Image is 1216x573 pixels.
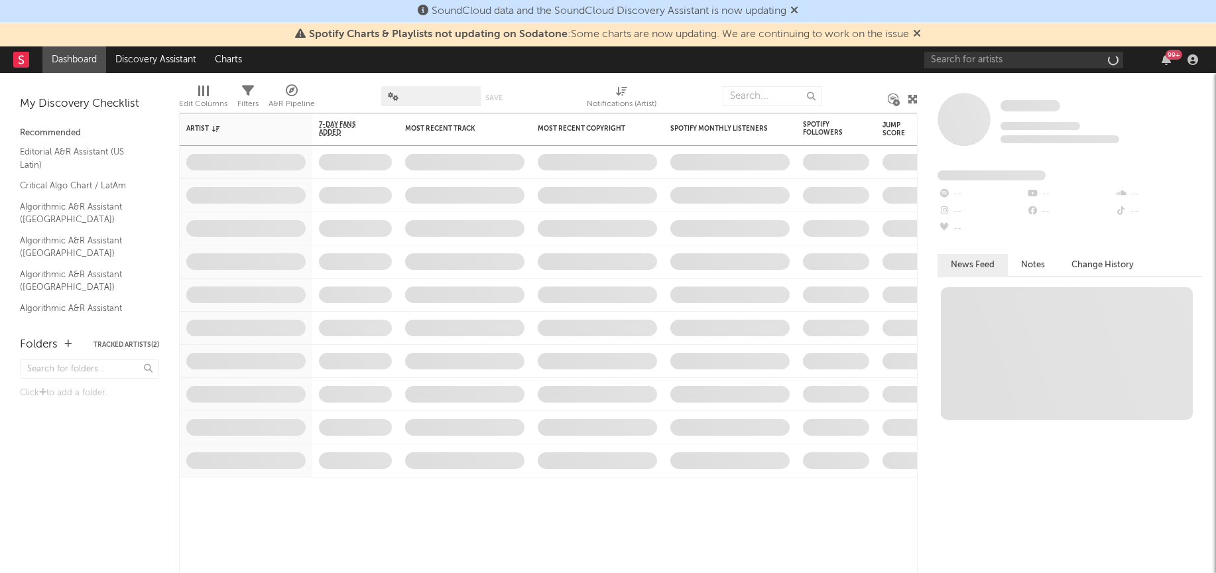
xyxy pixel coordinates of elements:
span: Fans Added by Platform [938,170,1046,180]
span: SoundCloud data and the SoundCloud Discovery Assistant is now updating [432,6,786,17]
div: Spotify Monthly Listeners [670,125,770,133]
div: Artist [186,125,286,133]
div: Edit Columns [179,96,227,112]
button: Save [485,94,503,101]
div: Folders [20,337,58,353]
div: Jump Score [882,121,916,137]
button: Change History [1058,254,1147,276]
a: Algorithmic A&R Assistant ([GEOGRAPHIC_DATA]) [20,301,146,328]
div: -- [1026,186,1114,203]
div: -- [938,186,1026,203]
input: Search for artists [924,52,1123,68]
input: Search... [723,86,822,106]
div: A&R Pipeline [269,96,315,112]
div: Most Recent Track [405,125,505,133]
a: Critical Algo Chart / LatAm [20,178,146,193]
input: Search for folders... [20,359,159,379]
div: Most Recent Copyright [538,125,637,133]
div: Notifications (Artist) [587,80,656,118]
span: Dismiss [913,29,921,40]
button: 99+ [1162,54,1171,65]
div: Filters [237,80,259,118]
button: Tracked Artists(2) [93,342,159,348]
div: -- [938,203,1026,220]
div: Recommended [20,125,159,141]
div: Notifications (Artist) [587,96,656,112]
div: -- [1115,186,1203,203]
div: A&R Pipeline [269,80,315,118]
span: Some Artist [1001,100,1060,111]
div: Filters [237,96,259,112]
a: Algorithmic A&R Assistant ([GEOGRAPHIC_DATA]) [20,200,146,227]
span: Spotify Charts & Playlists not updating on Sodatone [309,29,568,40]
div: Click to add a folder. [20,385,159,401]
span: Dismiss [790,6,798,17]
a: Charts [206,46,251,73]
span: Tracking Since: [DATE] [1001,122,1080,130]
div: -- [1115,203,1203,220]
a: Editorial A&R Assistant (US Latin) [20,145,146,172]
span: 0 fans last week [1001,135,1119,143]
div: -- [938,220,1026,237]
a: Some Artist [1001,99,1060,113]
span: 7-Day Fans Added [319,121,372,137]
a: Discovery Assistant [106,46,206,73]
div: My Discovery Checklist [20,96,159,112]
a: Algorithmic A&R Assistant ([GEOGRAPHIC_DATA]) [20,233,146,261]
div: Edit Columns [179,80,227,118]
div: -- [1026,203,1114,220]
span: : Some charts are now updating. We are continuing to work on the issue [309,29,909,40]
button: Notes [1008,254,1058,276]
a: Dashboard [42,46,106,73]
button: News Feed [938,254,1008,276]
a: Algorithmic A&R Assistant ([GEOGRAPHIC_DATA]) [20,267,146,294]
div: 99 + [1166,50,1182,60]
div: Spotify Followers [803,121,849,137]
